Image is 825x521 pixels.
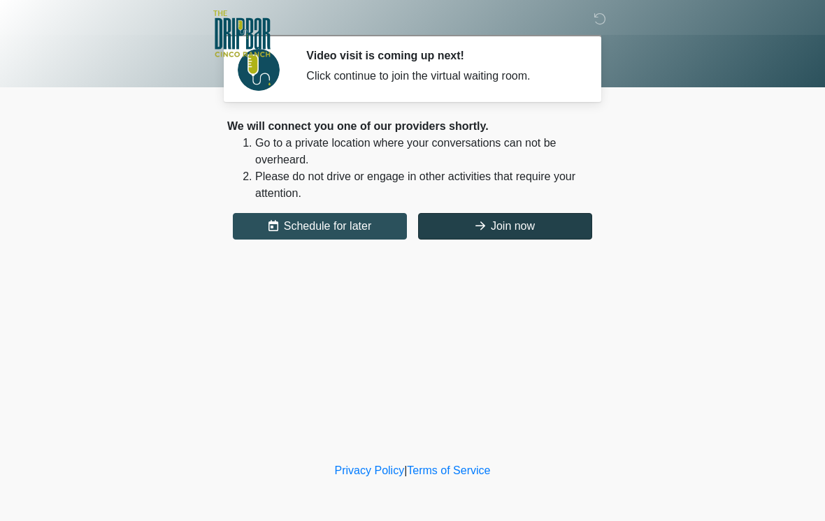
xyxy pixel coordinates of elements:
[418,213,592,240] button: Join now
[233,213,407,240] button: Schedule for later
[213,10,271,59] img: The DRIPBaR - Cinco Ranch Logo
[255,135,598,168] li: Go to a private location where your conversations can not be overheard.
[335,464,405,476] a: Privacy Policy
[407,464,490,476] a: Terms of Service
[404,464,407,476] a: |
[306,68,577,85] div: Click continue to join the virtual waiting room.
[255,168,598,202] li: Please do not drive or engage in other activities that require your attention.
[227,118,598,135] div: We will connect you one of our providers shortly.
[238,49,280,91] img: Agent Avatar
